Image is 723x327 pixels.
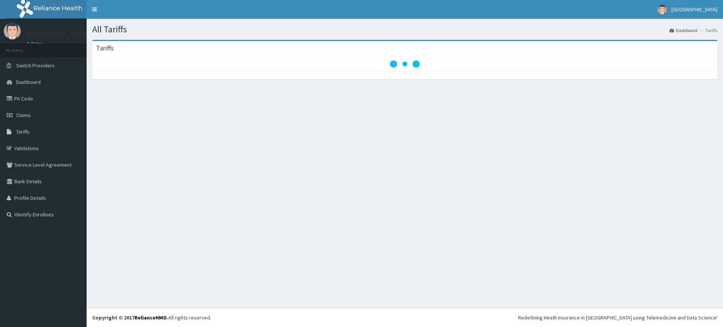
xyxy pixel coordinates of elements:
[26,41,44,46] a: Online
[87,308,723,327] footer: All rights reserved.
[671,6,717,13] span: [GEOGRAPHIC_DATA]
[16,112,31,119] span: Claims
[16,79,41,85] span: Dashboard
[4,23,21,40] img: User Image
[92,24,717,34] h1: All Tariffs
[96,45,114,52] h3: Tariffs
[670,27,697,33] a: Dashboard
[92,314,168,321] strong: Copyright © 2017 .
[390,49,420,79] svg: audio-loading
[134,314,167,321] a: RelianceHMO
[16,128,30,135] span: Tariffs
[16,62,55,69] span: Switch Providers
[518,314,717,321] div: Redefining Heath Insurance in [GEOGRAPHIC_DATA] using Telemedicine and Data Science!
[698,27,717,33] li: Tariffs
[657,5,667,14] img: User Image
[26,30,88,37] p: [GEOGRAPHIC_DATA]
